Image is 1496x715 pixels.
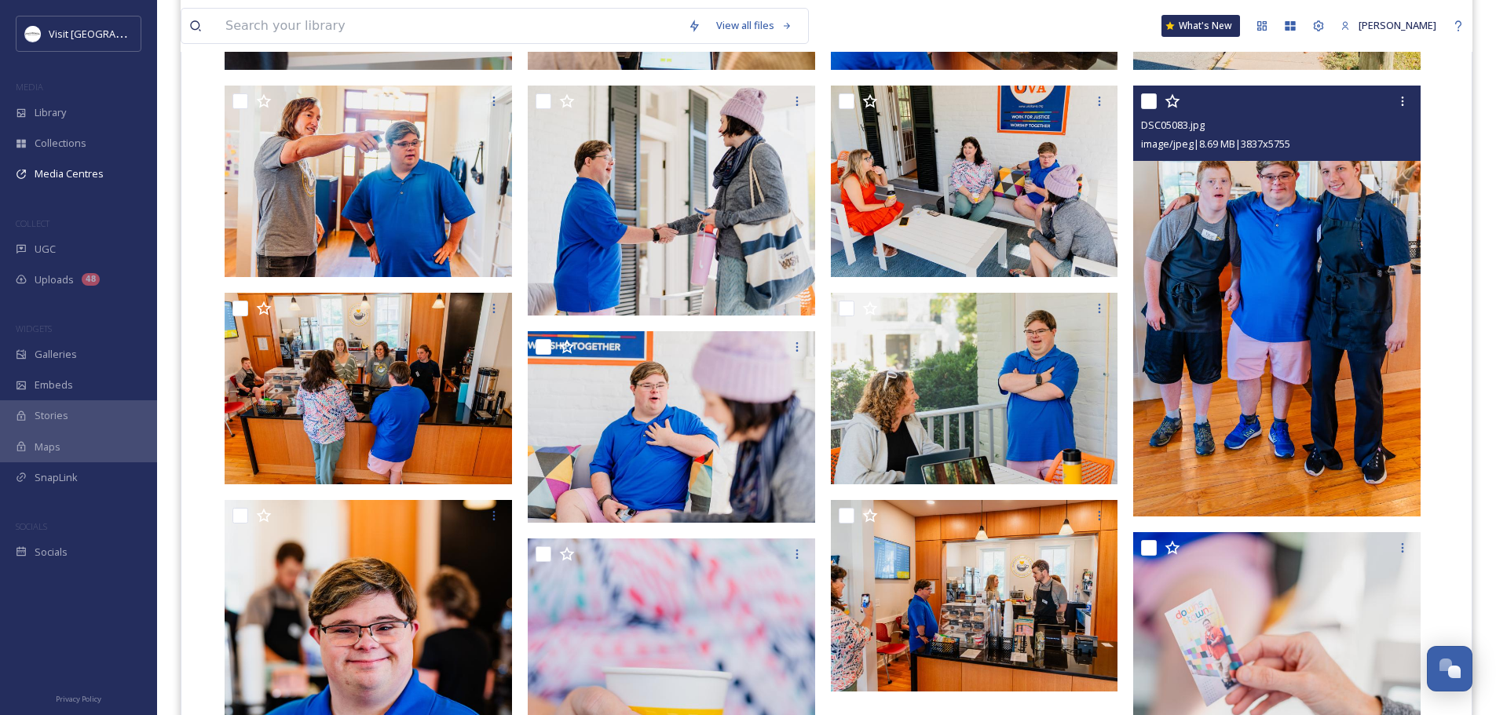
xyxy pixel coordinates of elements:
span: SOCIALS [16,520,47,532]
img: DSC05118.jpg [831,86,1118,277]
span: Uploads [35,272,74,287]
span: Embeds [35,378,73,392]
img: DSC04836.jpg [225,86,512,277]
img: DSC04905.jpg [528,331,815,523]
span: Maps [35,440,60,454]
a: [PERSON_NAME] [1333,10,1444,41]
span: DSC05083.jpg [1141,118,1205,132]
span: Library [35,105,66,120]
img: DSC04833.jpg [528,86,815,316]
span: Socials [35,545,68,560]
span: image/jpeg | 8.69 MB | 3837 x 5755 [1141,137,1290,151]
img: Circle%20Logo.png [25,26,41,42]
span: Stories [35,408,68,423]
a: View all files [708,10,800,41]
img: DSC04918.jpg [831,293,1118,484]
div: 48 [82,273,100,286]
img: DSC04813-2.jpg [831,500,1118,691]
span: Media Centres [35,166,104,181]
button: Open Chat [1427,646,1472,691]
span: UGC [35,242,56,257]
span: MEDIA [16,81,43,93]
span: Privacy Policy [56,694,101,704]
input: Search your library [218,9,680,43]
span: COLLECT [16,217,49,229]
span: Collections [35,136,86,151]
span: [PERSON_NAME] [1359,18,1436,32]
a: Privacy Policy [56,688,101,707]
img: DSC05034.jpg [225,293,512,484]
span: Galleries [35,347,77,362]
span: WIDGETS [16,323,52,334]
a: What's New [1161,15,1240,37]
span: SnapLink [35,470,78,485]
span: Visit [GEOGRAPHIC_DATA] [49,26,170,41]
img: DSC05083.jpg [1133,86,1421,516]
